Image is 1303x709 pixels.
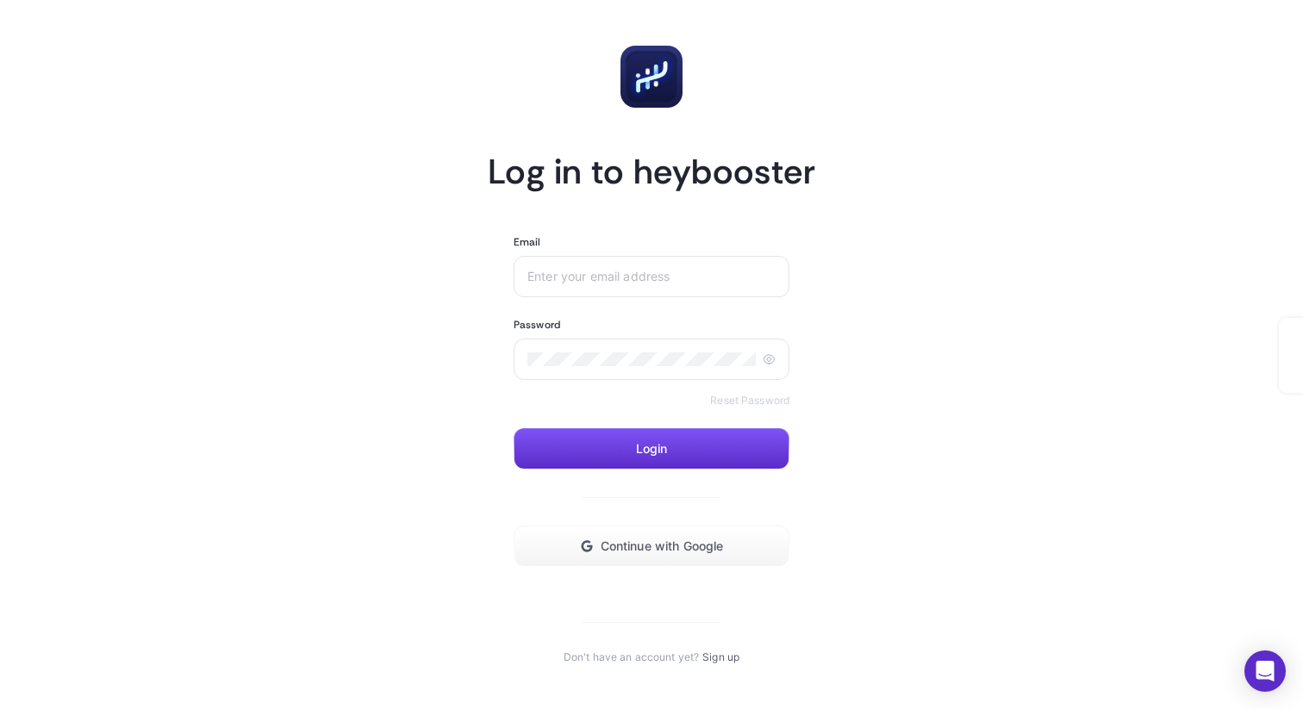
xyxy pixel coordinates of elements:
label: Password [514,318,560,332]
span: Don't have an account yet? [564,650,699,664]
a: Reset Password [710,394,789,407]
span: Continue with Google [601,539,724,553]
button: Continue with Google [514,526,789,567]
span: Login [636,442,668,456]
div: Open Intercom Messenger [1244,650,1286,692]
label: Email [514,235,541,249]
a: Sign up [702,650,739,664]
button: Login [514,428,789,470]
h1: Log in to heybooster [488,149,815,194]
input: Enter your email address [527,270,776,283]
